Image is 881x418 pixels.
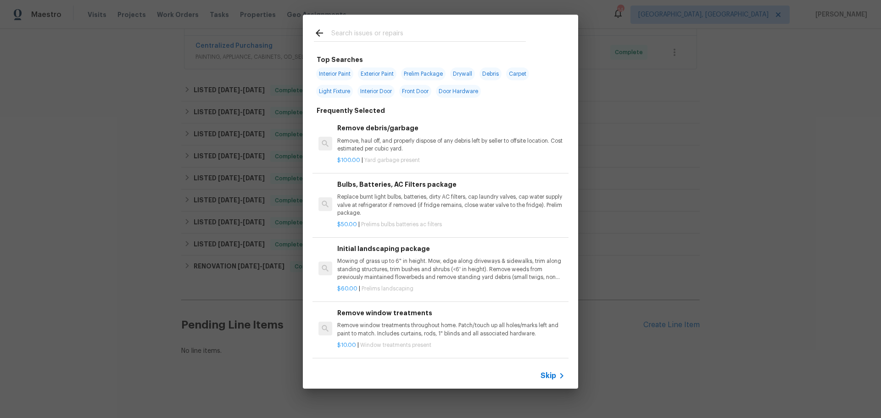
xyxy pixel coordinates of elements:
span: Window treatments present [360,342,431,348]
h6: Remove window treatments [337,308,565,318]
span: Skip [541,371,556,380]
span: Debris [480,67,502,80]
span: Prelims landscaping [362,286,413,291]
span: Prelims bulbs batteries ac filters [361,222,442,227]
h6: Top Searches [317,55,363,65]
h6: Frequently Selected [317,106,385,116]
span: $50.00 [337,222,357,227]
span: Interior Door [357,85,395,98]
p: | [337,156,565,164]
span: $100.00 [337,157,360,163]
p: Remove, haul off, and properly dispose of any debris left by seller to offsite location. Cost est... [337,137,565,153]
p: | [337,341,565,349]
span: Front Door [399,85,431,98]
span: Carpet [506,67,529,80]
h6: Remove debris/garbage [337,123,565,133]
span: Exterior Paint [358,67,396,80]
h6: Bulbs, Batteries, AC Filters package [337,179,565,189]
h6: Initial landscaping package [337,244,565,254]
p: Mowing of grass up to 6" in height. Mow, edge along driveways & sidewalks, trim along standing st... [337,257,565,281]
span: Prelim Package [401,67,446,80]
p: Replace burnt light bulbs, batteries, dirty AC filters, cap laundry valves, cap water supply valv... [337,193,565,217]
span: Interior Paint [316,67,353,80]
p: | [337,221,565,229]
input: Search issues or repairs [331,28,526,41]
span: Door Hardware [436,85,481,98]
p: Remove window treatments throughout home. Patch/touch up all holes/marks left and paint to match.... [337,322,565,337]
span: $10.00 [337,342,356,348]
span: Light Fixture [316,85,353,98]
span: Yard garbage present [364,157,420,163]
p: | [337,285,565,293]
span: Drywall [450,67,475,80]
span: $60.00 [337,286,357,291]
